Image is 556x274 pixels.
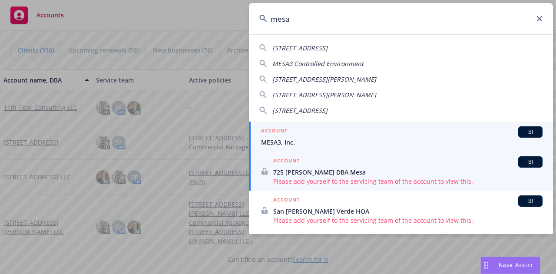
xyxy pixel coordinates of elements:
[249,191,553,230] a: ACCOUNTBISan [PERSON_NAME] Verde HOAPlease add yourself to the servicing team of the account to v...
[249,122,553,152] a: ACCOUNTBIMESA3, Inc.
[273,156,300,167] h5: ACCOUNT
[522,128,539,136] span: BI
[273,195,300,206] h5: ACCOUNT
[261,138,543,147] span: MESA3, Inc.
[249,3,553,34] input: Search...
[273,168,543,177] span: 725 [PERSON_NAME] DBA Mesa
[522,158,539,166] span: BI
[499,261,533,269] span: Nova Assist
[272,106,328,115] span: [STREET_ADDRESS]
[522,197,539,205] span: BI
[261,126,288,137] h5: ACCOUNT
[272,44,328,52] span: [STREET_ADDRESS]
[273,177,543,186] span: Please add yourself to the servicing team of the account to view this.
[480,257,540,274] button: Nova Assist
[481,257,492,274] div: Drag to move
[273,216,543,225] span: Please add yourself to the servicing team of the account to view this.
[273,207,543,216] span: San [PERSON_NAME] Verde HOA
[272,75,376,83] span: [STREET_ADDRESS][PERSON_NAME]
[249,152,553,191] a: ACCOUNTBI725 [PERSON_NAME] DBA MesaPlease add yourself to the servicing team of the account to vi...
[272,91,376,99] span: [STREET_ADDRESS][PERSON_NAME]
[272,59,364,68] span: MESA3 Controlled Environment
